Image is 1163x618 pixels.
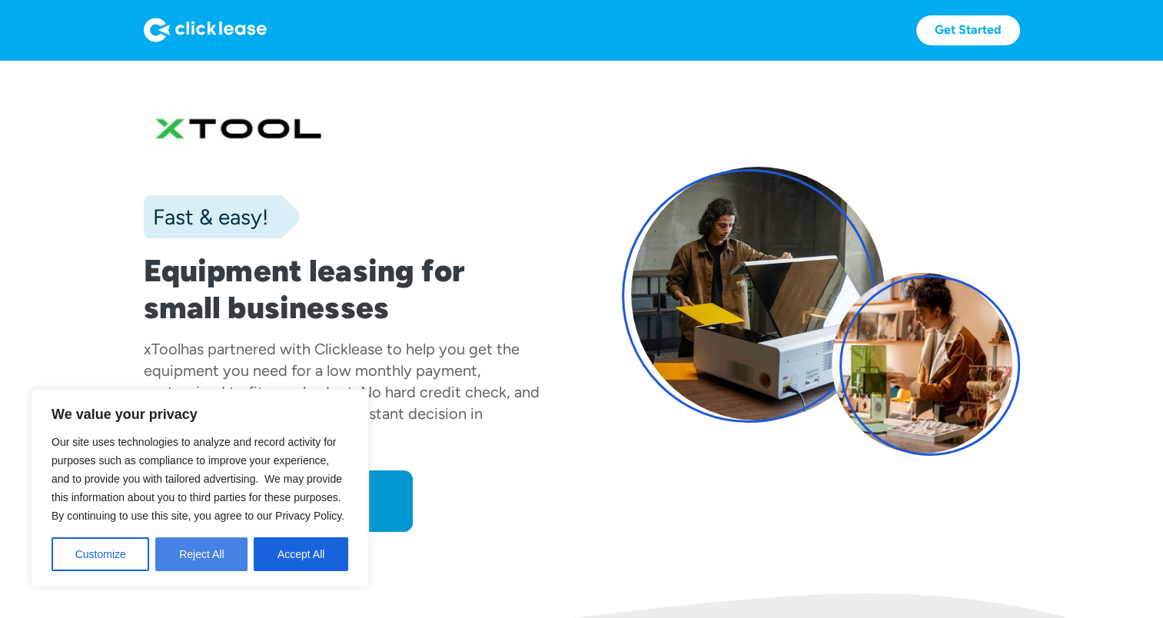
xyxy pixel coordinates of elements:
[254,537,348,571] button: Accept All
[155,537,248,571] button: Reject All
[144,201,268,232] div: Fast & easy!
[144,340,181,358] div: xTool
[52,537,149,571] button: Customize
[144,18,267,42] img: Logo
[52,405,348,424] p: We value your privacy
[52,436,344,522] span: Our site uses technologies to analyze and record activity for purposes such as compliance to impr...
[916,15,1020,45] a: Get Started
[31,389,369,587] div: We value your privacy
[144,340,540,444] div: has partnered with Clicklease to help you get the equipment you need for a low monthly payment, c...
[144,252,542,326] h1: Equipment leasing for small businesses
